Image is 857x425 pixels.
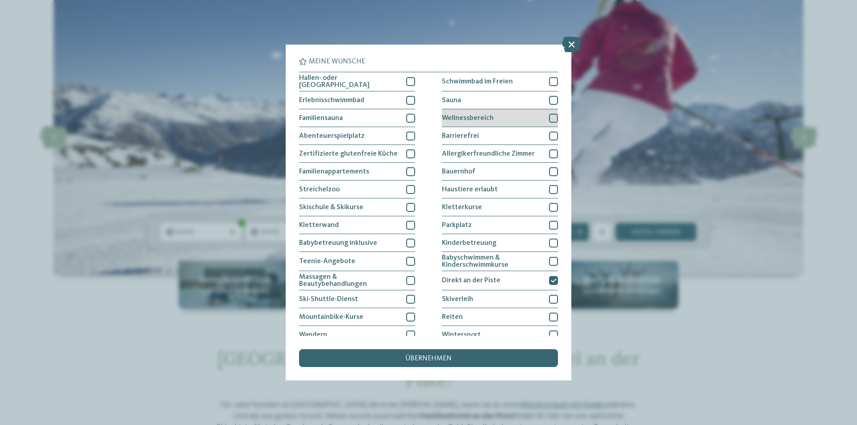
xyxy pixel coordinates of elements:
[442,239,496,247] span: Kinderbetreuung
[299,314,363,321] span: Mountainbike-Kurse
[442,254,542,268] span: Babyschwimmen & Kinderschwimmkurse
[299,239,377,247] span: Babybetreuung inklusive
[442,132,479,140] span: Barrierefrei
[299,115,343,122] span: Familiensauna
[299,74,399,89] span: Hallen- oder [GEOGRAPHIC_DATA]
[299,168,369,175] span: Familienappartements
[442,168,475,175] span: Bauernhof
[299,204,363,211] span: Skischule & Skikurse
[442,204,482,211] span: Kletterkurse
[442,296,473,303] span: Skiverleih
[442,331,481,338] span: Wintersport
[299,186,340,193] span: Streichelzoo
[442,150,535,157] span: Allergikerfreundliche Zimmer
[442,97,461,104] span: Sauna
[442,314,463,321] span: Reiten
[299,222,339,229] span: Kletterwand
[405,355,452,362] span: übernehmen
[309,58,365,65] span: Meine Wünsche
[299,97,364,104] span: Erlebnisschwimmbad
[442,115,494,122] span: Wellnessbereich
[299,132,365,140] span: Abenteuerspielplatz
[442,78,513,85] span: Schwimmbad im Freien
[299,331,327,338] span: Wandern
[299,258,355,265] span: Teenie-Angebote
[442,186,498,193] span: Haustiere erlaubt
[299,296,358,303] span: Ski-Shuttle-Dienst
[442,277,500,284] span: Direkt an der Piste
[299,273,399,288] span: Massagen & Beautybehandlungen
[299,150,398,157] span: Zertifizierte glutenfreie Küche
[442,222,472,229] span: Parkplatz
